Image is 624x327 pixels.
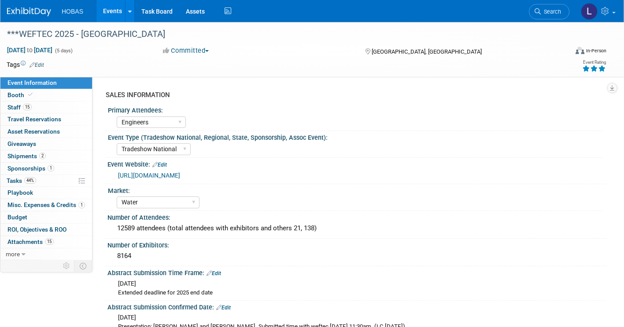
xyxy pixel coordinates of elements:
[118,314,136,321] span: [DATE]
[118,172,180,179] a: [URL][DOMAIN_NAME]
[0,175,92,187] a: Tasks44%
[7,128,60,135] span: Asset Reservations
[7,201,85,208] span: Misc. Expenses & Credits
[0,77,92,89] a: Event Information
[78,202,85,208] span: 1
[28,92,33,97] i: Booth reservation complete
[107,266,606,278] div: Abstract Submission Time Frame:
[54,48,73,54] span: (5 days)
[586,47,606,54] div: In-Person
[517,46,606,59] div: Event Format
[207,270,221,276] a: Edit
[23,104,32,110] span: 15
[4,26,555,42] div: ***WEFTEC 2025 - [GEOGRAPHIC_DATA]
[529,4,569,19] a: Search
[372,48,482,55] span: [GEOGRAPHIC_DATA], [GEOGRAPHIC_DATA]
[0,126,92,138] a: Asset Reservations
[7,165,54,172] span: Sponsorships
[7,153,46,160] span: Shipments
[0,224,92,236] a: ROI, Objectives & ROO
[108,131,602,142] div: Event Type (Tradeshow National, Regional, State, Sponsorship, Assoc Event):
[24,177,36,184] span: 44%
[7,189,33,196] span: Playbook
[106,91,600,100] div: SALES INFORMATION
[74,260,92,272] td: Toggle Event Tabs
[7,79,57,86] span: Event Information
[107,211,606,222] div: Number of Attendees:
[7,7,51,16] img: ExhibitDay
[45,238,54,245] span: 15
[0,199,92,211] a: Misc. Expenses & Credits1
[114,249,600,263] div: 8164
[216,305,231,311] a: Edit
[576,47,584,54] img: Format-Inperson.png
[0,236,92,248] a: Attachments15
[48,165,54,171] span: 1
[107,158,606,169] div: Event Website:
[7,214,27,221] span: Budget
[0,150,92,162] a: Shipments2
[7,177,36,184] span: Tasks
[30,62,44,68] a: Edit
[7,140,36,147] span: Giveaways
[59,260,74,272] td: Personalize Event Tab Strip
[108,184,602,195] div: Market:
[0,102,92,113] a: Staff15
[581,3,598,20] img: Lindsey Thiele
[118,280,136,287] span: [DATE]
[7,60,44,69] td: Tags
[107,301,606,312] div: Abstract Submission Confirmed Date:
[0,138,92,150] a: Giveaways
[26,47,34,54] span: to
[0,187,92,199] a: Playbook
[62,8,83,15] span: HOBAS
[108,104,602,115] div: Primary Attendees:
[582,60,606,65] div: Event Rating
[152,162,167,168] a: Edit
[7,116,61,123] span: Travel Reservations
[0,211,92,223] a: Budget
[0,89,92,101] a: Booth
[114,222,600,235] div: 12589 attendees (total attendees with exhibitors and others 21, 138)
[7,238,54,245] span: Attachments
[7,91,34,98] span: Booth
[541,8,561,15] span: Search
[0,248,92,260] a: more
[107,239,606,250] div: Number of Exhibitors:
[6,251,20,258] span: more
[0,163,92,174] a: Sponsorships1
[7,46,53,54] span: [DATE] [DATE]
[7,104,32,111] span: Staff
[0,113,92,125] a: Travel Reservations
[160,46,212,55] button: Committed
[118,289,600,297] div: Extended deadline for 2025 end date
[7,226,66,233] span: ROI, Objectives & ROO
[39,153,46,159] span: 2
